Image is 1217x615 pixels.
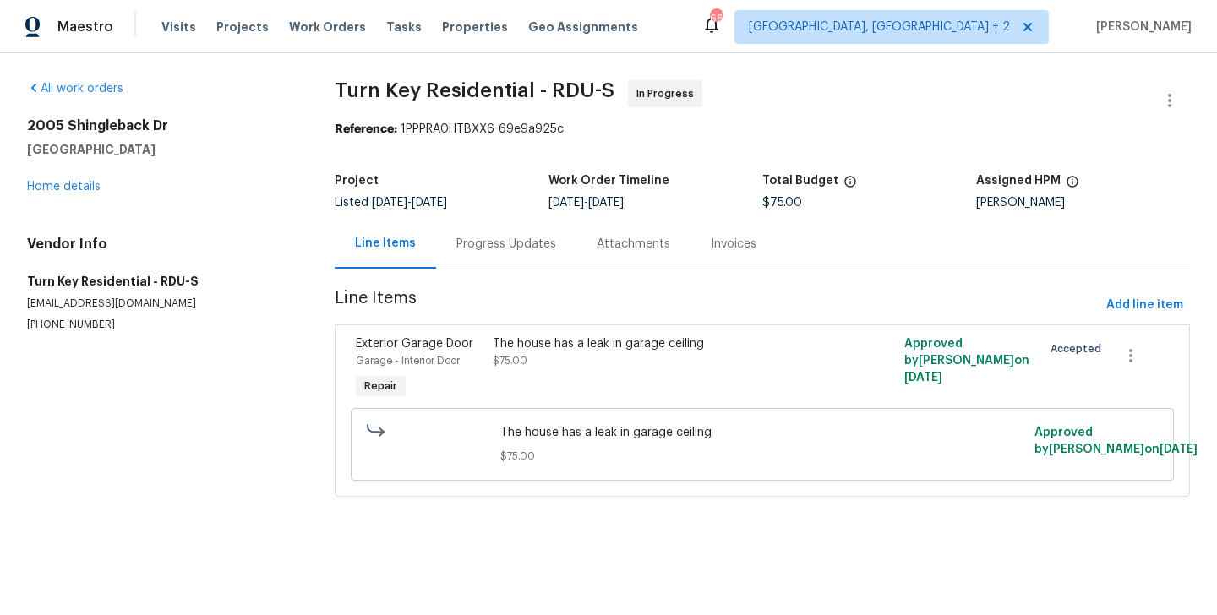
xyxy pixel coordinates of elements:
[548,197,584,209] span: [DATE]
[27,318,294,332] p: [PHONE_NUMBER]
[1089,19,1192,35] span: [PERSON_NAME]
[355,235,416,252] div: Line Items
[711,236,756,253] div: Invoices
[372,197,407,209] span: [DATE]
[372,197,447,209] span: -
[1160,444,1198,455] span: [DATE]
[548,197,624,209] span: -
[1106,295,1183,316] span: Add line item
[357,378,404,395] span: Repair
[27,181,101,193] a: Home details
[843,175,857,197] span: The total cost of line items that have been proposed by Opendoor. This sum includes line items th...
[356,356,460,366] span: Garage - Interior Door
[904,338,1029,384] span: Approved by [PERSON_NAME] on
[335,80,614,101] span: Turn Key Residential - RDU-S
[57,19,113,35] span: Maestro
[27,297,294,311] p: [EMAIL_ADDRESS][DOMAIN_NAME]
[335,175,379,187] h5: Project
[636,85,701,102] span: In Progress
[1034,427,1198,455] span: Approved by [PERSON_NAME] on
[27,83,123,95] a: All work orders
[27,236,294,253] h4: Vendor Info
[528,19,638,35] span: Geo Assignments
[161,19,196,35] span: Visits
[335,121,1190,138] div: 1PPPRA0HTBXX6-69e9a925c
[904,372,942,384] span: [DATE]
[412,197,447,209] span: [DATE]
[1051,340,1108,357] span: Accepted
[386,21,422,33] span: Tasks
[216,19,269,35] span: Projects
[456,236,556,253] div: Progress Updates
[976,197,1190,209] div: [PERSON_NAME]
[335,123,397,135] b: Reference:
[762,175,838,187] h5: Total Budget
[27,117,294,134] h2: 2005 Shingleback Dr
[749,19,1010,35] span: [GEOGRAPHIC_DATA], [GEOGRAPHIC_DATA] + 2
[710,10,722,27] div: 66
[1066,175,1079,197] span: The hpm assigned to this work order.
[500,448,1024,465] span: $75.00
[335,290,1100,321] span: Line Items
[27,273,294,290] h5: Turn Key Residential - RDU-S
[500,424,1024,441] span: The house has a leak in garage ceiling
[1100,290,1190,321] button: Add line item
[493,335,826,352] div: The house has a leak in garage ceiling
[762,197,802,209] span: $75.00
[27,141,294,158] h5: [GEOGRAPHIC_DATA]
[442,19,508,35] span: Properties
[976,175,1061,187] h5: Assigned HPM
[493,356,527,366] span: $75.00
[548,175,669,187] h5: Work Order Timeline
[289,19,366,35] span: Work Orders
[356,338,473,350] span: Exterior Garage Door
[588,197,624,209] span: [DATE]
[597,236,670,253] div: Attachments
[335,197,447,209] span: Listed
